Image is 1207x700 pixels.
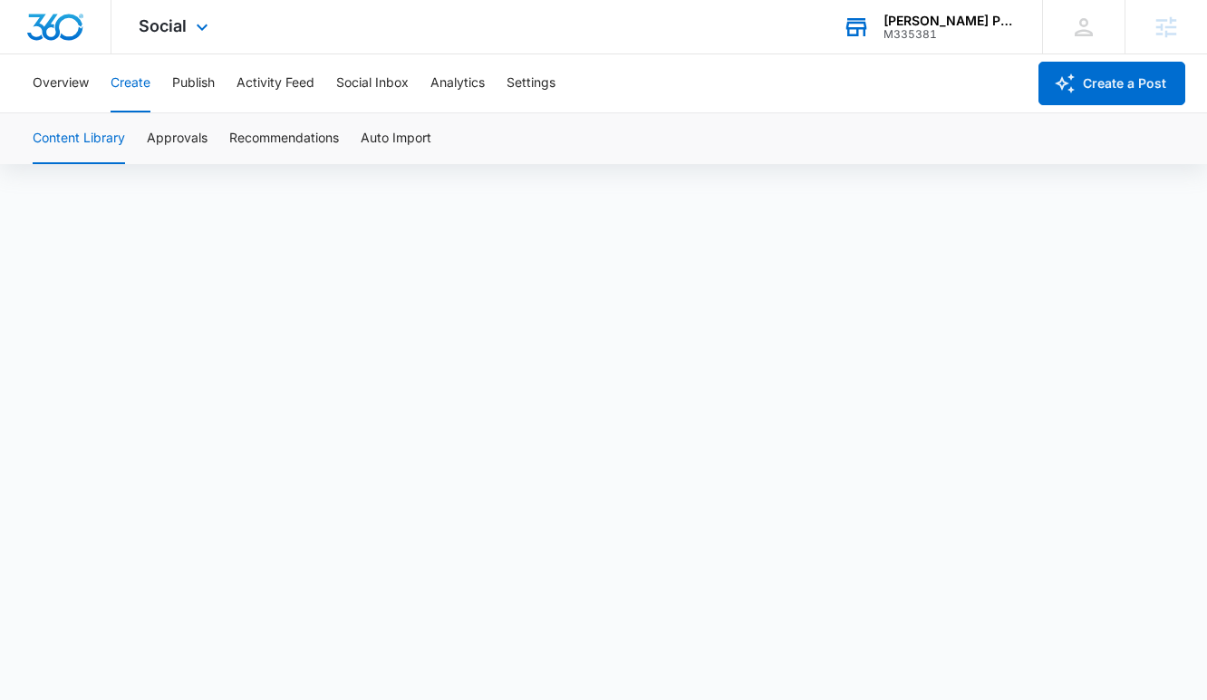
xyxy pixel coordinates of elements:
[361,113,431,164] button: Auto Import
[172,54,215,112] button: Publish
[507,54,555,112] button: Settings
[229,113,339,164] button: Recommendations
[139,16,187,35] span: Social
[884,28,1016,41] div: account id
[336,54,409,112] button: Social Inbox
[237,54,314,112] button: Activity Feed
[33,113,125,164] button: Content Library
[884,14,1016,28] div: account name
[111,54,150,112] button: Create
[1038,62,1185,105] button: Create a Post
[430,54,485,112] button: Analytics
[33,54,89,112] button: Overview
[147,113,208,164] button: Approvals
